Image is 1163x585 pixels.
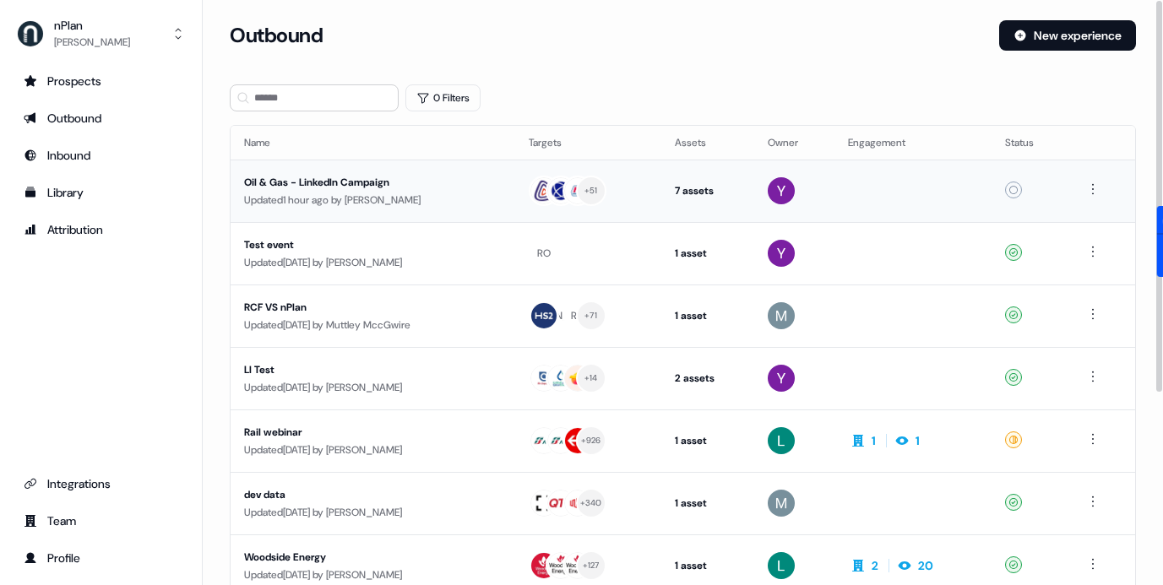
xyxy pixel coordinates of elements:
div: + 71 [584,308,597,323]
div: [PERSON_NAME] [54,34,130,51]
div: [PERSON_NAME] [523,307,599,324]
div: Updated [DATE] by [PERSON_NAME] [244,504,502,521]
img: Yuriy [768,240,795,267]
button: New experience [999,20,1136,51]
div: 1 asset [675,307,741,324]
div: Test event [244,236,502,253]
div: + 51 [584,183,598,198]
div: 20 [918,557,933,574]
div: + 340 [580,496,602,511]
div: Prospects [24,73,178,89]
img: Yuriy [768,365,795,392]
div: RU [571,307,584,324]
div: Integrations [24,475,178,492]
div: RO [537,245,551,262]
div: Team [24,512,178,529]
th: Targets [515,126,661,160]
div: + 926 [581,433,601,448]
div: 1 asset [675,432,741,449]
div: 2 [872,557,878,574]
a: Go to Inbound [14,142,188,169]
a: Go to team [14,507,188,534]
th: Name [231,126,515,160]
img: Yuriy [768,177,795,204]
div: RCF VS nPlan [244,299,502,316]
div: 2 assets [675,370,741,387]
th: Owner [754,126,834,160]
img: Muttley [768,490,795,517]
div: 1 [916,432,920,449]
div: Updated [DATE] by [PERSON_NAME] [244,379,502,396]
div: Oil & Gas - LinkedIn Campaign [244,174,502,191]
div: 1 [872,432,876,449]
div: Updated [DATE] by [PERSON_NAME] [244,566,502,583]
div: dev data [244,486,502,503]
button: nPlan[PERSON_NAME] [14,14,188,54]
div: Woodside Energy [244,549,502,566]
th: Status [992,126,1069,160]
img: Liv [768,552,795,579]
div: 1 asset [675,495,741,512]
th: Assets [661,126,754,160]
div: 1 asset [675,245,741,262]
div: + 127 [583,558,600,573]
div: nPlan [54,17,130,34]
div: Updated [DATE] by [PERSON_NAME] [244,254,502,271]
div: 7 assets [675,182,741,199]
th: Engagement [834,126,992,160]
div: Outbound [24,110,178,127]
div: Updated [DATE] by [PERSON_NAME] [244,441,502,458]
div: Updated [DATE] by Muttley MccGwire [244,317,502,333]
div: Profile [24,550,178,566]
a: Go to attribution [14,216,188,243]
div: Updated 1 hour ago by [PERSON_NAME] [244,192,502,209]
a: Go to prospects [14,68,188,95]
button: 0 Filters [405,84,481,111]
img: Liv [768,427,795,454]
div: Rail webinar [244,424,502,441]
a: Go to outbound experience [14,105,188,132]
img: Muttley [768,302,795,329]
div: 1 asset [675,557,741,574]
div: Library [24,184,178,201]
div: Inbound [24,147,178,164]
a: Go to integrations [14,470,188,497]
a: Go to templates [14,179,188,206]
div: Attribution [24,221,178,238]
h3: Outbound [230,23,323,48]
a: Go to profile [14,544,188,571]
div: LI Test [244,361,502,378]
div: + 14 [584,371,598,386]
